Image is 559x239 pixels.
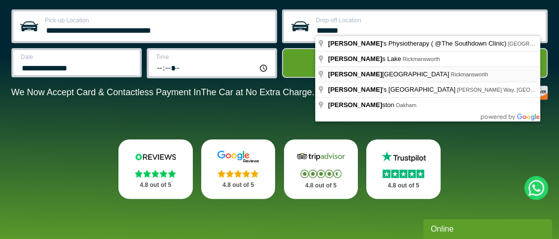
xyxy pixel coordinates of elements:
[450,71,488,77] span: Rickmansworth
[328,40,508,47] span: 's Physiotherapy ( @The Southdown Clinic)
[212,179,264,191] p: 4.8 out of 5
[402,56,440,62] span: Rickmansworth
[129,150,181,163] img: Reviews.io
[135,170,176,178] img: Stars
[45,17,269,23] label: Pick-up Location
[328,101,396,109] span: ston
[328,70,382,78] span: [PERSON_NAME]
[328,70,450,78] span: [GEOGRAPHIC_DATA]
[328,101,382,109] span: [PERSON_NAME]
[118,139,192,199] a: Reviews.io Stars 4.8 out of 5
[212,150,264,163] img: Google
[300,170,341,178] img: Stars
[328,86,382,93] span: [PERSON_NAME]
[328,86,457,93] span: 's [GEOGRAPHIC_DATA]
[328,55,402,62] span: s Lake
[11,87,315,98] p: We Now Accept Card & Contactless Payment In
[201,139,275,199] a: Google Stars 4.8 out of 5
[377,179,429,192] p: 4.8 out of 5
[295,179,347,192] p: 4.8 out of 5
[383,170,424,178] img: Stars
[129,179,181,191] p: 4.8 out of 5
[366,139,440,199] a: Trustpilot Stars 4.8 out of 5
[218,170,259,178] img: Stars
[423,217,554,239] iframe: chat widget
[201,87,314,97] span: The Car at No Extra Charge.
[328,55,382,62] span: [PERSON_NAME]
[328,40,382,47] span: [PERSON_NAME]
[295,150,347,163] img: Tripadvisor
[377,150,429,163] img: Trustpilot
[21,54,134,60] label: Date
[284,139,358,199] a: Tripadvisor Stars 4.8 out of 5
[396,102,417,108] span: Oakham
[156,54,269,60] label: Time
[282,48,548,78] button: Get Quote
[316,17,540,23] label: Drop-off Location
